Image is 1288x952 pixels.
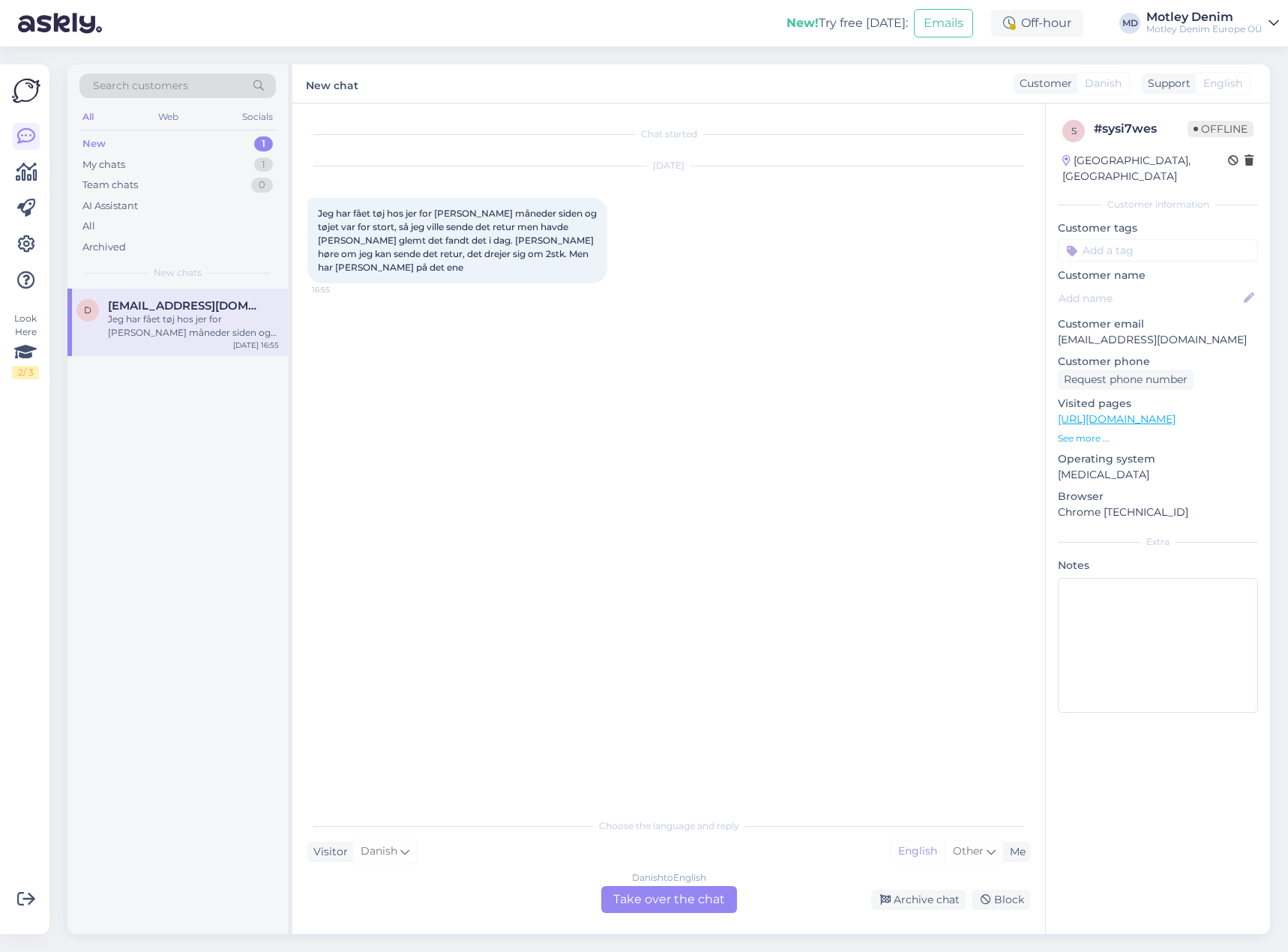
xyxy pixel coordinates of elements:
[1058,504,1258,520] p: Chrome [TECHNICAL_ID]
[93,78,188,94] span: Search customers
[1058,432,1258,445] p: See more ...
[12,76,40,105] img: Askly Logo
[891,840,945,863] div: English
[306,73,358,94] label: New chat
[1146,23,1263,35] div: Motley Denim Europe OÜ
[1203,76,1242,91] span: English
[991,10,1083,37] div: Off-hour
[84,304,91,316] span: D
[82,157,125,172] div: My chats
[108,313,279,340] div: Jeg har fået tøj hos jer for [PERSON_NAME] måneder siden og tøjet var for stort, så jeg ville sen...
[1058,354,1258,370] p: Customer phone
[1062,153,1228,184] div: [GEOGRAPHIC_DATA], [GEOGRAPHIC_DATA]
[307,159,1030,172] div: [DATE]
[239,107,276,127] div: Socials
[1058,239,1258,262] input: Add a tag
[1058,220,1258,236] p: Customer tags
[601,886,737,913] div: Take over the chat
[1071,125,1077,136] span: s
[1142,76,1191,91] div: Support
[79,107,97,127] div: All
[786,14,908,32] div: Try free [DATE]:
[1094,120,1188,138] div: # sysi7wes
[254,157,273,172] div: 1
[254,136,273,151] div: 1
[318,208,599,273] span: Jeg har fået tøj hos jer for [PERSON_NAME] måneder siden og tøjet var for stort, så jeg ville sen...
[12,312,39,379] div: Look Here
[632,871,706,885] div: Danish to English
[1058,412,1176,426] a: [URL][DOMAIN_NAME]
[914,9,973,37] button: Emails
[1119,13,1140,34] div: MD
[1004,844,1026,860] div: Me
[312,284,368,295] span: 16:55
[1188,121,1254,137] span: Offline
[12,366,39,379] div: 2 / 3
[233,340,279,351] div: [DATE] 16:55
[361,843,397,860] span: Danish
[1146,11,1263,23] div: Motley Denim
[1058,467,1258,483] p: [MEDICAL_DATA]
[972,890,1030,910] div: Block
[1058,198,1258,211] div: Customer information
[1058,489,1258,504] p: Browser
[1059,290,1241,307] input: Add name
[1146,11,1279,35] a: Motley DenimMotley Denim Europe OÜ
[1085,76,1122,91] span: Danish
[307,844,348,860] div: Visitor
[82,219,95,234] div: All
[155,107,181,127] div: Web
[1058,370,1194,390] div: Request phone number
[1058,268,1258,283] p: Customer name
[307,127,1030,141] div: Chat started
[871,890,966,910] div: Archive chat
[82,178,138,193] div: Team chats
[1058,316,1258,332] p: Customer email
[1014,76,1072,91] div: Customer
[251,178,273,193] div: 0
[1058,535,1258,549] div: Extra
[1058,396,1258,412] p: Visited pages
[82,199,138,214] div: AI Assistant
[1058,558,1258,573] p: Notes
[307,819,1030,833] div: Choose the language and reply
[1058,451,1258,467] p: Operating system
[786,16,819,30] b: New!
[953,844,984,858] span: Other
[108,299,264,313] span: Dannyandersen8@gmail.com
[82,136,106,151] div: New
[154,266,202,280] span: New chats
[1058,332,1258,348] p: [EMAIL_ADDRESS][DOMAIN_NAME]
[82,240,126,255] div: Archived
